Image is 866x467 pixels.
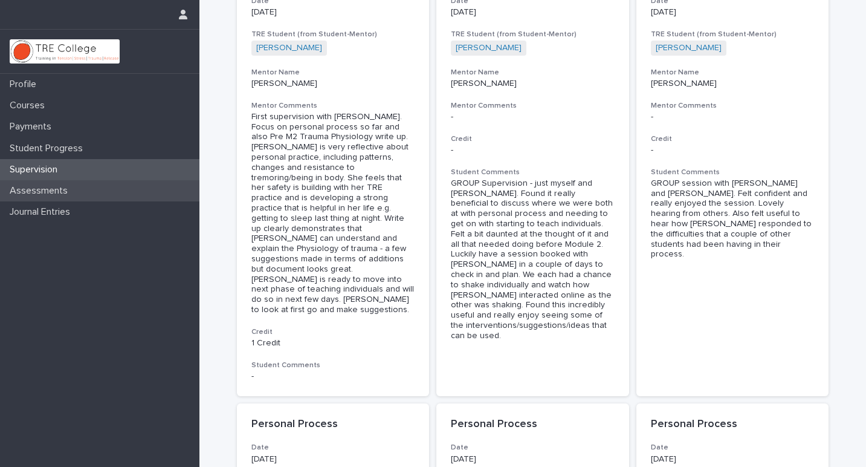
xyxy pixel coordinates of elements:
p: Profile [5,79,46,90]
h3: Mentor Name [451,68,615,77]
h3: Student Comments [451,168,615,177]
p: [DATE] [251,454,415,465]
h3: Mentor Name [251,68,415,77]
h3: Credit [651,134,815,144]
p: [DATE] [651,7,815,18]
p: Personal Process [451,418,615,431]
h3: Student Comments [651,168,815,177]
h3: Mentor Comments [251,101,415,111]
h3: Credit [451,134,615,144]
h3: TRE Student (from Student-Mentor) [651,30,815,39]
a: [PERSON_NAME] [656,43,722,53]
h3: TRE Student (from Student-Mentor) [251,30,415,39]
h3: Mentor Comments [651,101,815,111]
h3: Mentor Comments [451,101,615,111]
p: [DATE] [451,7,615,18]
h3: TRE Student (from Student-Mentor) [451,30,615,39]
p: Personal Process [251,418,415,431]
div: - [451,112,615,122]
p: [DATE] [251,7,415,18]
p: [PERSON_NAME] [651,79,815,89]
a: [PERSON_NAME] [456,43,522,53]
p: - [451,145,615,155]
p: 1 Credit [251,338,415,348]
img: L01RLPSrRaOWR30Oqb5K [10,39,120,64]
p: [PERSON_NAME] [451,79,615,89]
div: - [651,112,815,122]
p: - [651,145,815,155]
p: [PERSON_NAME] [251,79,415,89]
h3: Credit [251,327,415,337]
div: - [251,371,415,382]
a: [PERSON_NAME] [256,43,322,53]
p: Personal Process [651,418,815,431]
h3: Mentor Name [651,68,815,77]
p: [DATE] [651,454,815,465]
p: [DATE] [451,454,615,465]
p: Assessments [5,185,77,197]
p: Journal Entries [5,206,80,218]
p: Student Progress [5,143,92,154]
p: Payments [5,121,61,132]
div: GROUP session with [PERSON_NAME] and [PERSON_NAME]. Felt confident and really enjoyed the session... [651,178,815,260]
h3: Date [251,443,415,452]
div: GROUP Supervision - just myself and [PERSON_NAME]. Found it really beneficial to discuss where we... [451,178,615,341]
h3: Student Comments [251,361,415,370]
p: Supervision [5,164,67,175]
h3: Date [451,443,615,452]
h3: Date [651,443,815,452]
p: Courses [5,100,54,111]
div: First supervision with [PERSON_NAME]. Focus on personal process so far and also Pre M2 Trauma Phy... [251,112,415,315]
